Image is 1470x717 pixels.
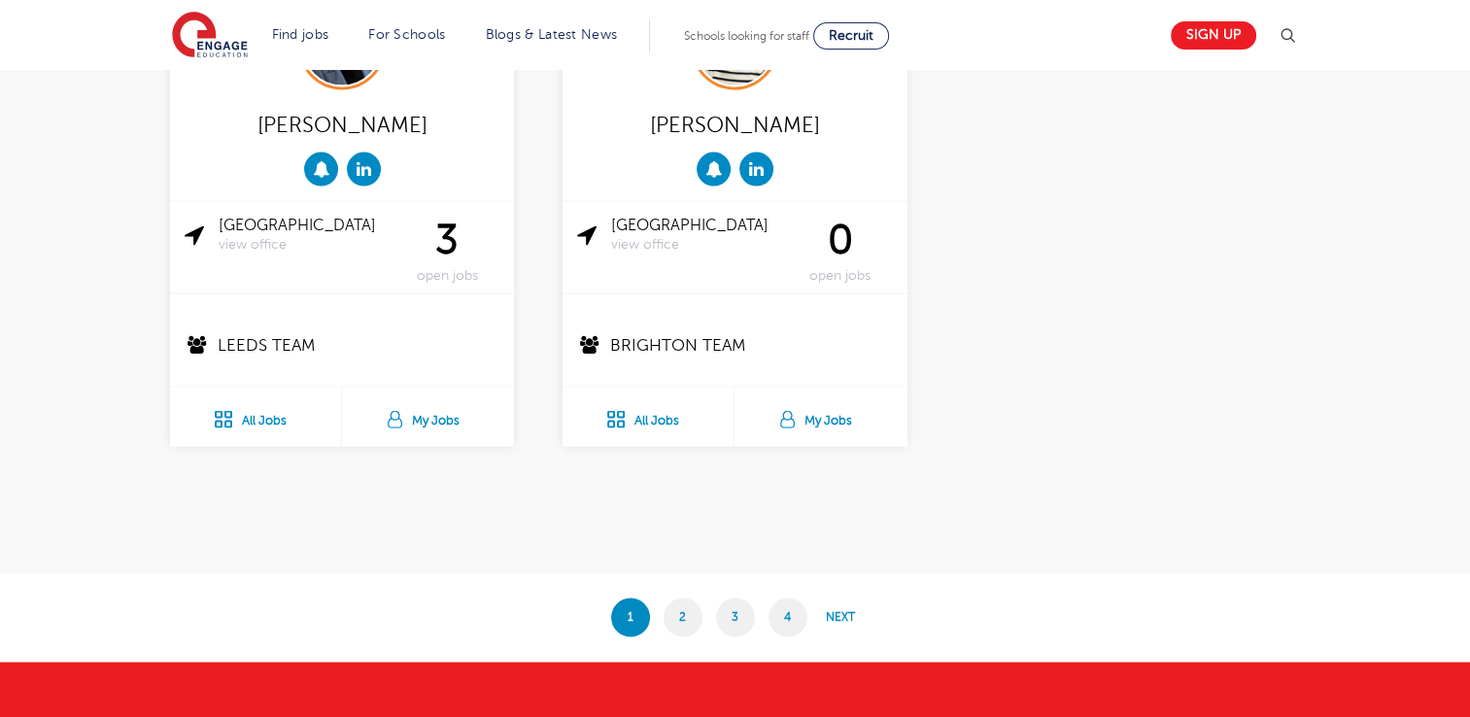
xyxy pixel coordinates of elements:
[342,388,514,447] a: My Jobs
[368,27,445,42] a: For Schools
[611,237,787,254] span: view office
[735,388,906,447] a: My Jobs
[821,598,860,637] a: Next
[394,217,499,284] div: 3
[563,388,734,447] a: All Jobs
[788,217,893,284] div: 0
[394,268,499,285] span: open jobs
[219,217,394,254] a: [GEOGRAPHIC_DATA]view office
[684,29,809,43] span: Schools looking for staff
[172,12,248,60] img: Engage Education
[788,268,893,285] span: open jobs
[611,598,650,637] span: 1
[185,333,502,358] p: Leeds Team
[716,598,755,637] a: 3
[829,28,873,43] span: Recruit
[170,388,341,447] a: All Jobs
[1171,21,1256,50] a: Sign up
[219,237,394,254] span: view office
[577,333,895,358] p: Brighton Team
[185,105,499,143] div: [PERSON_NAME]
[577,105,892,143] div: [PERSON_NAME]
[664,598,702,637] a: 2
[813,22,889,50] a: Recruit
[272,27,329,42] a: Find jobs
[486,27,618,42] a: Blogs & Latest News
[611,217,787,254] a: [GEOGRAPHIC_DATA]view office
[769,598,807,637] a: 4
